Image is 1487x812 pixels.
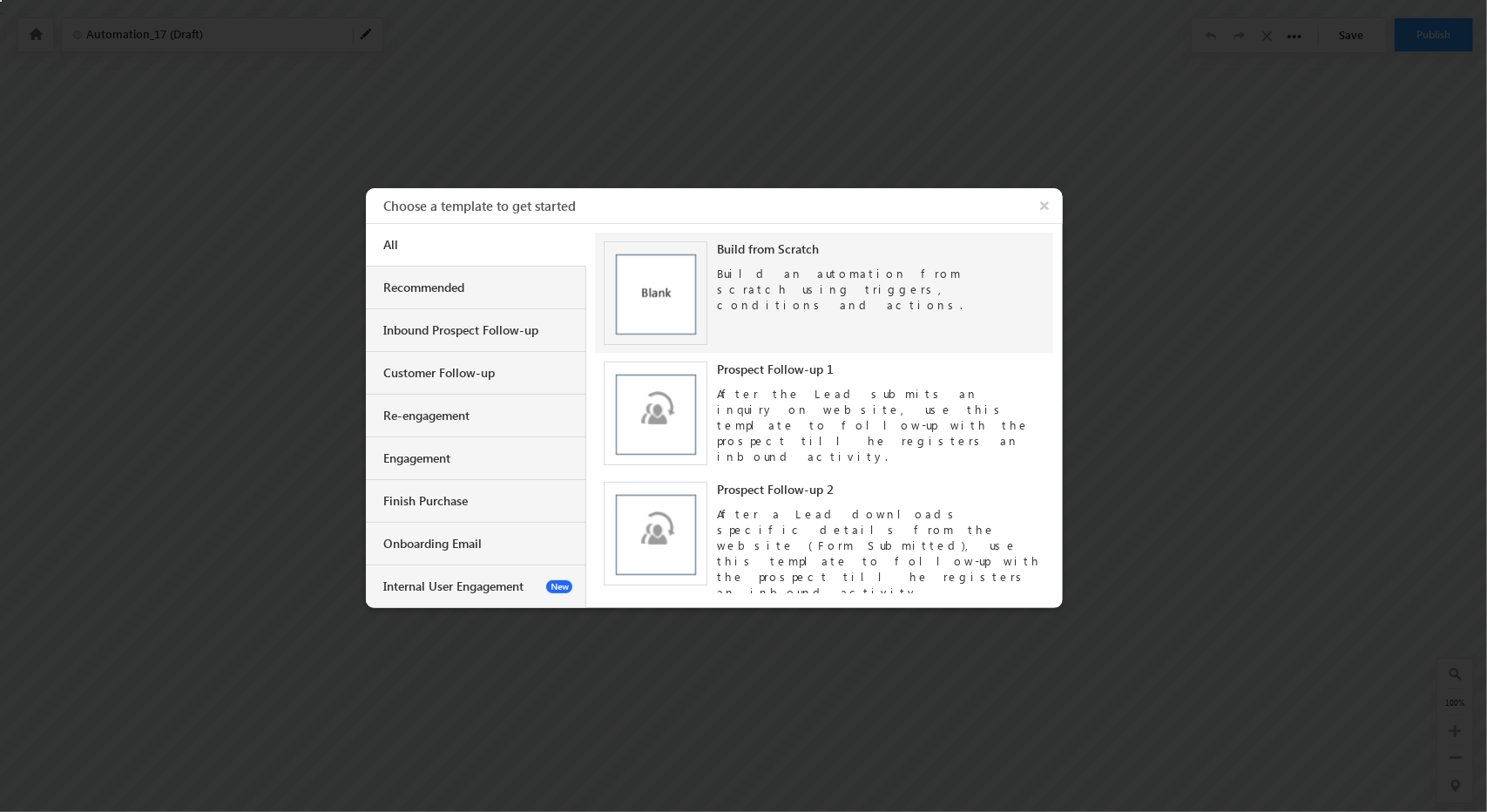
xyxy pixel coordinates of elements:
div: Onboarding Email [383,536,572,551]
img: blank_template.png [604,241,707,345]
h3: Choose a template to get started [383,188,1063,223]
div: Recommended [383,280,572,295]
div: Prospect Follow-up 1 [717,362,1045,377]
div: Engagement [383,450,572,466]
img: prospect.png [604,482,707,585]
div: Internal User Engagement [383,579,572,594]
div: After the Lead submits an inquiry on website, use this template to follow-up with the prospect ti... [717,377,1045,464]
button: × [1031,188,1063,223]
div: Re-engagement [383,408,572,423]
div: Prospect Follow-up 2 [717,482,1045,497]
img: prospect.png [604,362,707,465]
div: Inbound Prospect Follow-up [383,322,572,338]
div: Customer Follow-up [383,365,572,381]
div: After a Lead downloads specific details from the website (Form Submitted), use this template to f... [717,497,1045,600]
div: Build an automation from scratch using triggers, conditions and actions. [717,257,1045,313]
div: All [383,237,572,253]
div: Build from Scratch [717,241,1045,257]
div: Finish Purchase [383,493,572,509]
